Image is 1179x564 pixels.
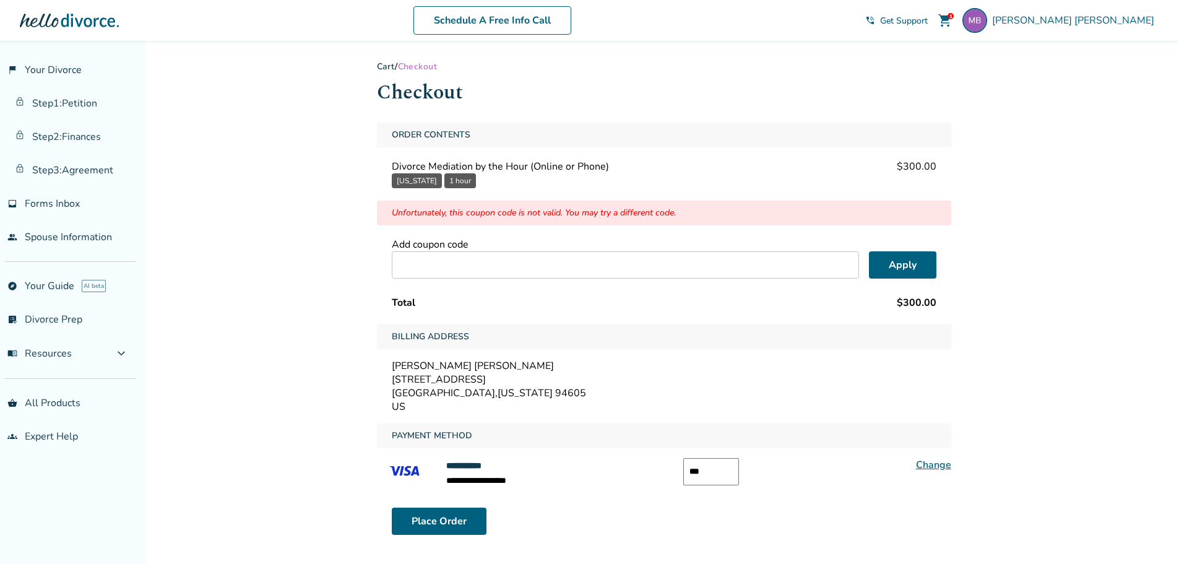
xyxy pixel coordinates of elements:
[7,232,17,242] span: people
[7,398,17,408] span: shopping_basket
[962,8,987,33] img: mack.brady@gmail.com
[948,13,954,19] div: 1
[392,386,936,400] div: [GEOGRAPHIC_DATA] , [US_STATE] 94605
[392,400,936,414] div: US
[377,77,951,108] h1: Checkout
[392,238,469,251] span: Add coupon code
[444,173,476,188] button: 1 hour
[897,160,936,173] span: $300.00
[7,347,72,360] span: Resources
[897,296,936,310] span: $300.00
[865,15,875,25] span: phone_in_talk
[7,432,17,441] span: groups
[377,61,395,72] a: Cart
[25,197,80,210] span: Forms Inbox
[7,65,17,75] span: flag_2
[916,458,951,472] a: Change
[82,280,106,292] span: AI beta
[387,324,474,349] span: Billing Address
[413,6,571,35] a: Schedule A Free Info Call
[377,201,951,225] div: Unfortunately, this coupon code is not valid. You may try a different code.
[377,61,951,72] div: /
[114,346,129,361] span: expand_more
[869,251,936,279] button: Apply
[7,349,17,358] span: menu_book
[938,13,952,28] span: shopping_cart
[392,508,486,535] button: Place Order
[7,281,17,291] span: explore
[880,15,928,27] span: Get Support
[387,423,477,448] span: Payment Method
[392,160,609,173] span: Divorce Mediation by the Hour (Online or Phone)
[992,14,1159,27] span: [PERSON_NAME] [PERSON_NAME]
[398,61,437,72] span: Checkout
[1117,505,1179,564] iframe: Chat Widget
[392,359,936,373] div: [PERSON_NAME] [PERSON_NAME]
[392,373,936,386] div: [STREET_ADDRESS]
[7,315,17,324] span: list_alt_check
[377,458,431,484] img: VISA
[392,296,415,310] span: Total
[865,15,928,27] a: phone_in_talkGet Support
[387,123,475,147] span: Order Contents
[7,199,17,209] span: inbox
[392,173,442,188] button: [US_STATE]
